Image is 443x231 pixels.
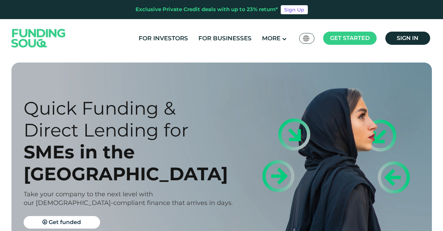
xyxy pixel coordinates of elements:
[397,35,418,41] span: Sign in
[330,35,370,41] span: Get started
[5,21,73,56] img: Logo
[137,33,190,44] a: For Investors
[281,5,308,14] a: Sign Up
[303,35,309,41] img: SA Flag
[24,141,234,185] div: SMEs in the [GEOGRAPHIC_DATA]
[24,216,100,229] a: Get funded
[262,35,280,42] span: More
[197,33,253,44] a: For Businesses
[385,32,430,45] a: Sign in
[24,97,234,141] div: Quick Funding & Direct Lending for
[49,219,81,225] span: Get funded
[24,190,233,207] span: Take your company to the next level with our [DEMOGRAPHIC_DATA]-compliant finance that arrives in...
[136,6,278,14] div: Exclusive Private Credit deals with up to 23% return*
